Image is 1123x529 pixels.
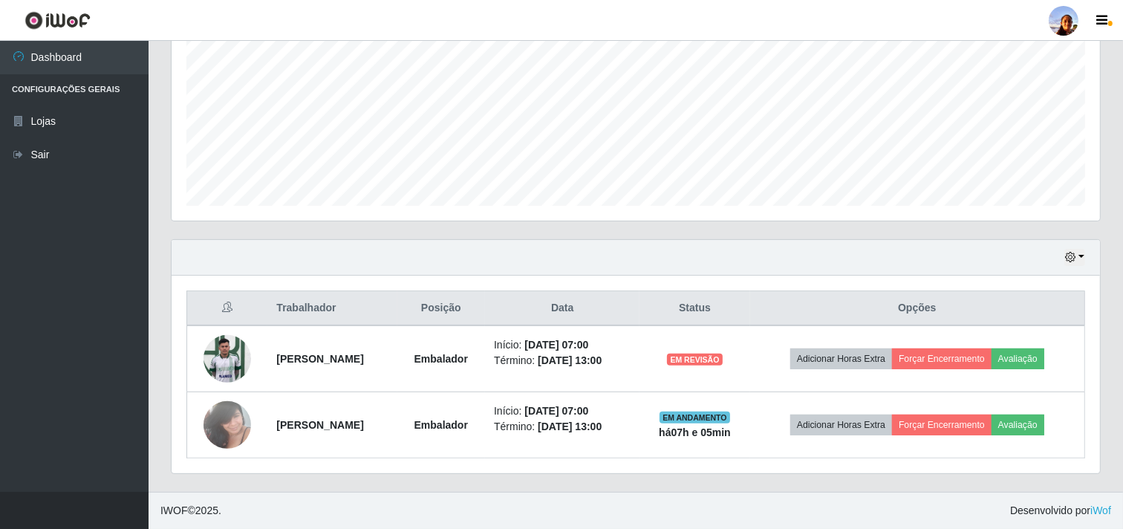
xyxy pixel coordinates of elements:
[790,415,892,435] button: Adicionar Horas Extra
[485,291,639,326] th: Data
[538,354,602,366] time: [DATE] 13:00
[992,348,1044,369] button: Avaliação
[414,419,468,431] strong: Embalador
[397,291,486,326] th: Posição
[494,403,631,419] li: Início:
[892,348,992,369] button: Forçar Encerramento
[992,415,1044,435] button: Avaliação
[160,504,188,516] span: IWOF
[667,354,722,366] span: EM REVISÃO
[639,291,749,326] th: Status
[267,291,397,326] th: Trabalhador
[276,353,363,365] strong: [PERSON_NAME]
[414,353,468,365] strong: Embalador
[750,291,1085,326] th: Opções
[524,339,588,351] time: [DATE] 07:00
[160,503,221,519] span: © 2025 .
[276,419,363,431] strong: [PERSON_NAME]
[1090,504,1111,516] a: iWof
[204,393,251,456] img: 1706050148347.jpeg
[524,405,588,417] time: [DATE] 07:00
[1010,503,1111,519] span: Desenvolvido por
[538,421,602,432] time: [DATE] 13:00
[660,412,730,423] span: EM ANDAMENTO
[494,353,631,369] li: Término:
[659,426,731,438] strong: há 07 h e 05 min
[892,415,992,435] button: Forçar Encerramento
[25,11,91,30] img: CoreUI Logo
[494,337,631,353] li: Início:
[204,327,251,390] img: 1698057093105.jpeg
[494,419,631,435] li: Término:
[790,348,892,369] button: Adicionar Horas Extra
